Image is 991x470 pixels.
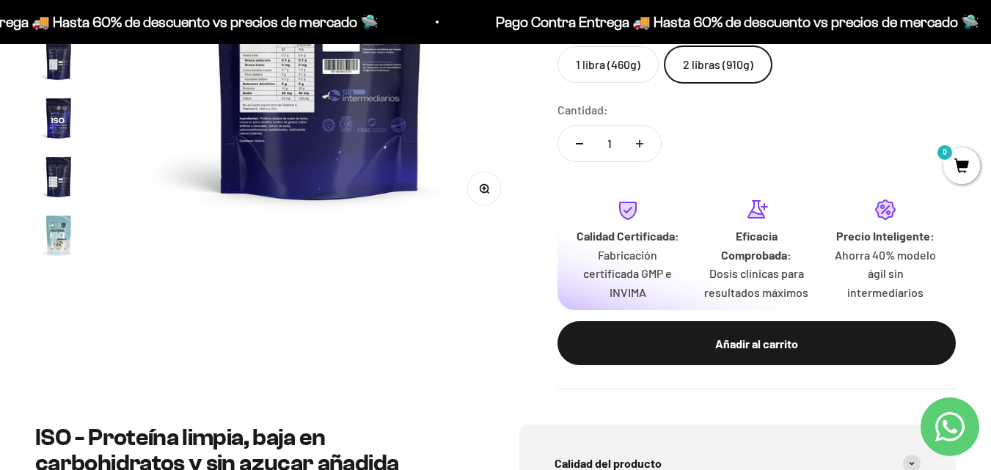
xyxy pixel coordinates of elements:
img: Proteína Aislada (ISO) [35,95,82,142]
button: Ir al artículo 6 [35,95,82,146]
p: Pago Contra Entrega 🚚 Hasta 60% de descuento vs precios de mercado 🛸 [494,10,977,34]
strong: Eficacia Comprobada: [721,229,791,262]
button: Añadir al carrito [557,321,956,365]
div: Añadir al carrito [587,334,926,353]
img: Proteína Aislada (ISO) [35,153,82,200]
button: Reducir cantidad [558,126,601,161]
button: Ir al artículo 8 [35,212,82,263]
p: Ahorra 40% modelo ágil sin intermediarios [833,246,938,302]
img: Proteína Aislada (ISO) [35,212,82,259]
p: Dosis clínicas para resultados máximos [704,264,810,301]
mark: 0 [936,144,954,161]
a: 0 [943,159,980,175]
p: Fabricación certificada GMP e INVIMA [575,246,681,302]
strong: Calidad Certificada: [577,229,679,243]
img: Proteína Aislada (ISO) [35,36,82,83]
button: Ir al artículo 5 [35,36,82,87]
button: Aumentar cantidad [618,126,661,161]
label: Cantidad: [557,100,608,120]
strong: Precio Inteligente: [836,229,935,243]
button: Ir al artículo 7 [35,153,82,205]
